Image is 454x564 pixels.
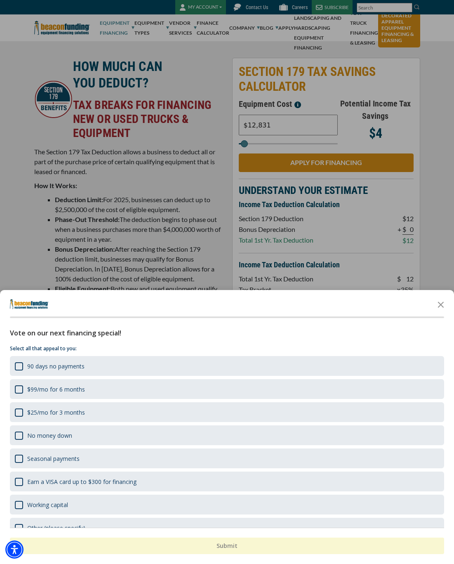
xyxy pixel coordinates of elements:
div: Working capital [10,495,444,514]
div: Seasonal payments [10,448,444,468]
div: $25/mo for 3 months [10,402,444,422]
div: Earn a VISA card up to $300 for financing [27,478,136,486]
div: 90 days no payments [10,356,444,376]
div: Vote on our next financing special! [10,328,444,338]
div: No money down [27,432,72,439]
div: $99/mo for 6 months [27,385,85,393]
div: No money down [10,425,444,445]
div: Other (please specify) [27,524,85,532]
div: Other (please specify) [10,518,444,538]
div: $99/mo for 6 months [10,379,444,399]
div: $25/mo for 3 months [27,408,85,416]
div: Accessibility Menu [5,540,24,559]
div: Earn a VISA card up to $300 for financing [10,472,444,491]
p: Select all that appeal to you: [10,345,444,353]
div: 90 days no payments [27,362,85,370]
img: Company logo [10,299,49,309]
div: Seasonal payments [27,455,80,463]
button: Submit [10,538,444,554]
div: Working capital [27,501,68,509]
button: Close the survey [433,296,449,312]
